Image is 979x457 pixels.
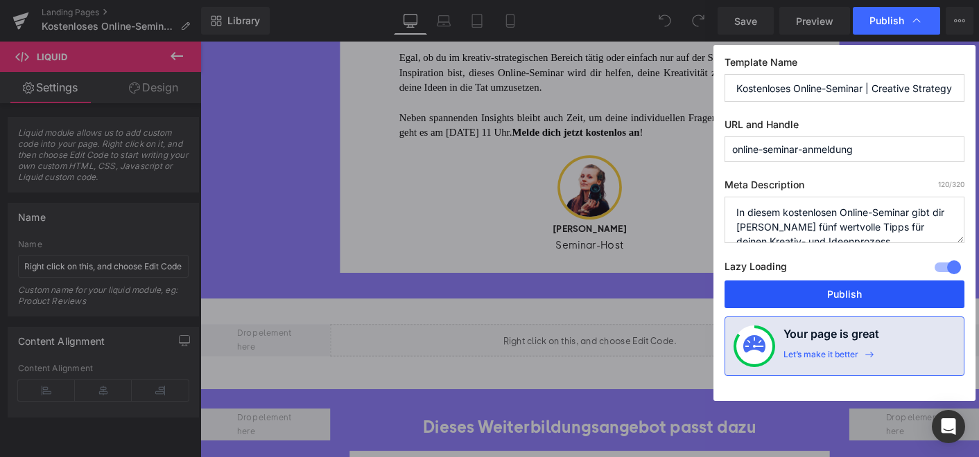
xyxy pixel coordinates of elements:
[869,15,904,27] span: Publish
[725,179,964,197] label: Meta Description
[783,349,858,367] div: Let’s make it better
[336,92,473,104] strong: Melde dich jetzt kostenlos an
[725,56,964,74] label: Template Name
[725,280,964,308] button: Publish
[161,402,679,427] h3: Dieses Weiterbildungsangebot passt dazu
[379,195,460,207] span: [PERSON_NAME]
[783,325,879,349] h4: Your page is great
[214,210,625,228] p: Seminar-Host
[938,180,949,188] span: 120
[938,180,964,188] span: /320
[743,335,765,357] img: onboarding-status.svg
[932,410,965,443] div: Open Intercom Messenger
[725,118,964,136] label: URL and Handle
[725,258,787,280] label: Lazy Loading
[725,197,964,243] textarea: In diesem kostenlosen Online-Seminar gibt dir [PERSON_NAME] fünf wertvolle Tipps für deinen Kreat...
[214,11,625,55] span: Egal, ob du im kreativ-strategischen Bereich tätig oder einfach nur auf der Suche nach neuer Insp...
[214,76,625,104] font: Neben spannenden Insights bleibt auch Zeit, um deine individuellen Fragen zu klären. Los geht es ...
